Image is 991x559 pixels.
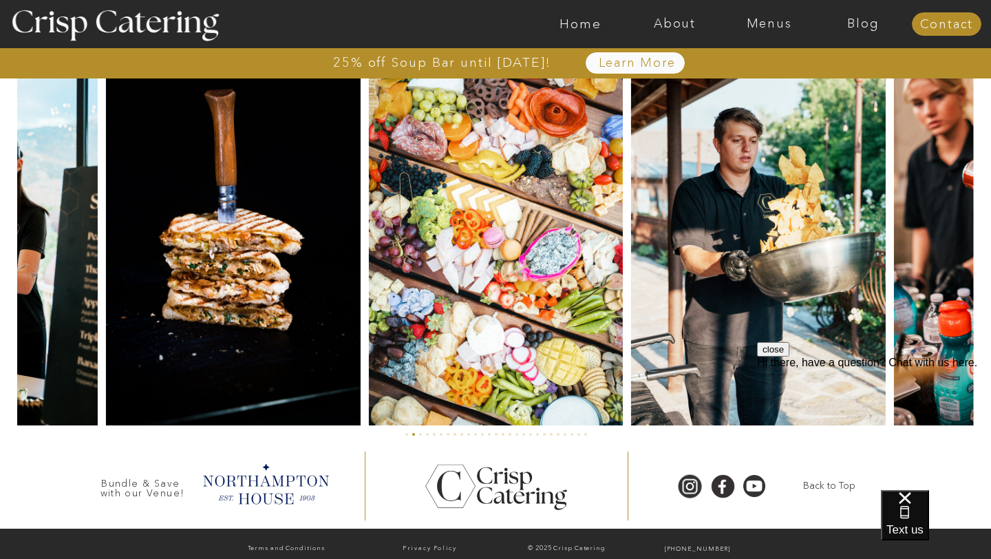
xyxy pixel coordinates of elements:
a: Blog [816,17,910,31]
a: Terms and Conditions [216,542,356,556]
a: Privacy Policy [360,542,500,556]
li: Page dot 27 [584,433,587,436]
li: Page dot 1 [405,433,408,436]
iframe: podium webchat widget bubble [881,490,991,559]
a: Learn More [566,56,707,70]
a: Menus [722,17,816,31]
a: [PHONE_NUMBER] [635,542,760,556]
a: Home [533,17,628,31]
li: Page dot 26 [577,433,580,436]
h3: Bundle & Save with our Venue! [95,478,190,492]
a: 25% off Soup Bar until [DATE]! [284,56,601,70]
a: Contact [912,18,981,32]
a: About [628,17,722,31]
iframe: podium webchat widget prompt [757,342,991,507]
li: Page dot 2 [412,433,415,436]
